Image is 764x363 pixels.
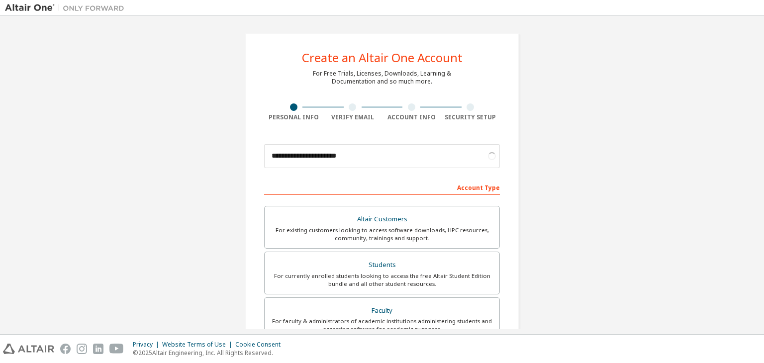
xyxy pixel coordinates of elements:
img: youtube.svg [109,344,124,354]
div: Account Info [382,113,441,121]
img: instagram.svg [77,344,87,354]
div: Faculty [271,304,493,318]
div: Verify Email [323,113,382,121]
div: Students [271,258,493,272]
div: Create an Altair One Account [302,52,463,64]
img: linkedin.svg [93,344,103,354]
div: Account Type [264,179,500,195]
div: Altair Customers [271,212,493,226]
p: © 2025 Altair Engineering, Inc. All Rights Reserved. [133,349,286,357]
div: For currently enrolled students looking to access the free Altair Student Edition bundle and all ... [271,272,493,288]
div: Website Terms of Use [162,341,235,349]
img: altair_logo.svg [3,344,54,354]
img: Altair One [5,3,129,13]
div: Security Setup [441,113,500,121]
img: facebook.svg [60,344,71,354]
div: For existing customers looking to access software downloads, HPC resources, community, trainings ... [271,226,493,242]
div: Personal Info [264,113,323,121]
div: For faculty & administrators of academic institutions administering students and accessing softwa... [271,317,493,333]
div: For Free Trials, Licenses, Downloads, Learning & Documentation and so much more. [313,70,451,86]
div: Cookie Consent [235,341,286,349]
div: Privacy [133,341,162,349]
